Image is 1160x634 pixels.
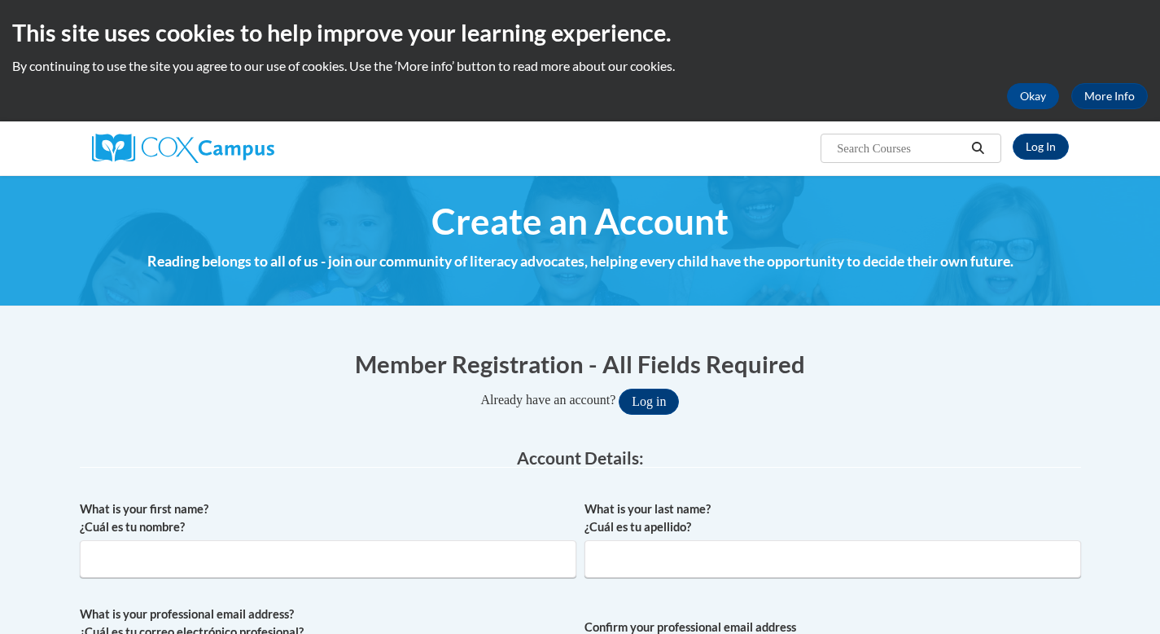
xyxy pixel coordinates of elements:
button: Search [965,139,990,158]
button: Okay [1007,83,1059,109]
span: Create an Account [431,200,729,243]
input: Metadata input [80,540,576,578]
label: What is your first name? ¿Cuál es tu nombre? [80,500,576,536]
img: Cox Campus [92,134,274,163]
p: By continuing to use the site you agree to our use of cookies. Use the ‘More info’ button to read... [12,57,1148,75]
h2: This site uses cookies to help improve your learning experience. [12,16,1148,49]
button: Log in [619,389,679,415]
span: Already have an account? [481,393,616,407]
label: What is your last name? ¿Cuál es tu apellido? [584,500,1081,536]
a: More Info [1071,83,1148,109]
a: Log In [1013,134,1069,160]
h1: Member Registration - All Fields Required [80,347,1081,381]
input: Metadata input [584,540,1081,578]
input: Search Courses [835,139,965,158]
h4: Reading belongs to all of us - join our community of literacy advocates, helping every child have... [80,251,1081,272]
span: Account Details: [517,447,644,468]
